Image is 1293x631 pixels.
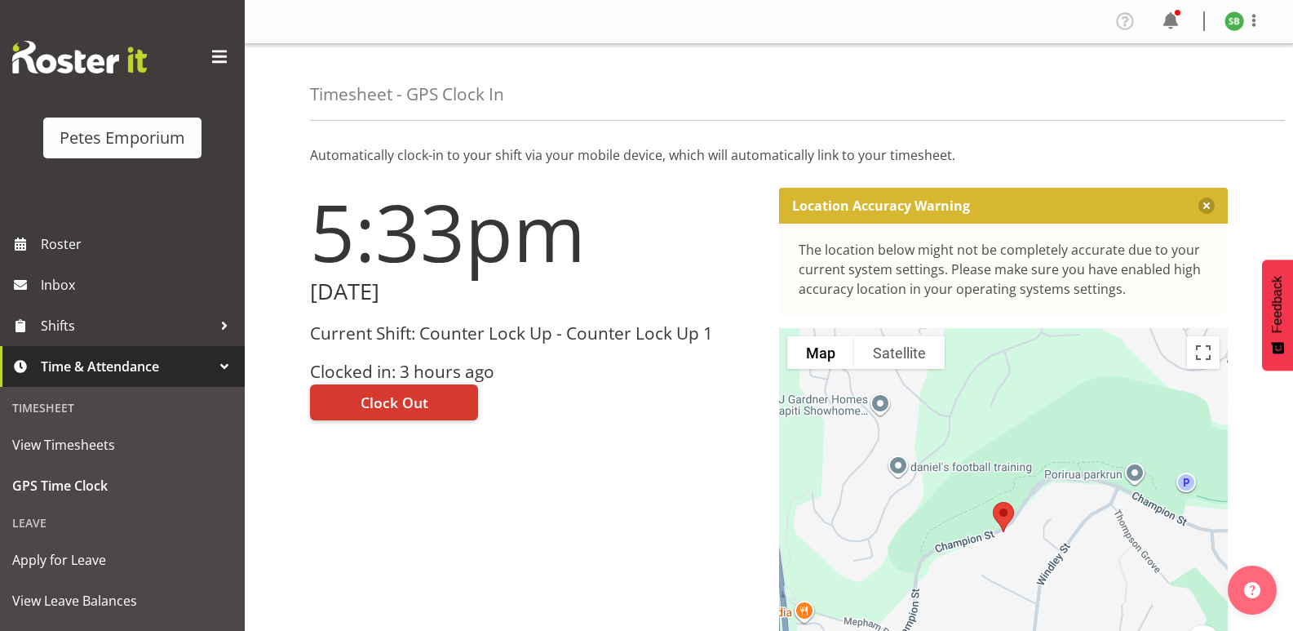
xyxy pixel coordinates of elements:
span: Roster [41,232,237,256]
button: Feedback - Show survey [1262,260,1293,371]
div: Leave [4,506,241,540]
span: View Timesheets [12,433,232,457]
img: help-xxl-2.png [1244,582,1260,598]
span: Inbox [41,273,237,297]
span: View Leave Balances [12,589,232,613]
h1: 5:33pm [310,188,759,276]
button: Show street map [787,336,854,369]
span: Shifts [41,313,212,338]
img: stephanie-burden9828.jpg [1224,11,1244,31]
div: The location below might not be completely accurate due to your current system settings. Please m... [799,240,1209,299]
img: Rosterit website logo [12,41,147,73]
span: Clock Out [361,392,428,413]
button: Toggle fullscreen view [1187,336,1220,369]
div: Timesheet [4,391,241,424]
h3: Current Shift: Counter Lock Up - Counter Lock Up 1 [310,324,759,343]
button: Show satellite imagery [854,336,945,369]
div: Petes Emporium [60,126,185,150]
button: Close message [1198,198,1215,214]
h2: [DATE] [310,279,759,304]
span: GPS Time Clock [12,473,232,498]
a: View Leave Balances [4,580,241,621]
button: Clock Out [310,384,478,420]
span: Time & Attendance [41,354,212,379]
h4: Timesheet - GPS Clock In [310,85,504,104]
a: View Timesheets [4,424,241,465]
h3: Clocked in: 3 hours ago [310,362,759,381]
a: GPS Time Clock [4,465,241,506]
span: Apply for Leave [12,548,232,572]
p: Automatically clock-in to your shift via your mobile device, which will automatically link to you... [310,145,1228,165]
a: Apply for Leave [4,540,241,580]
span: Feedback [1270,276,1285,333]
p: Location Accuracy Warning [792,198,970,214]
